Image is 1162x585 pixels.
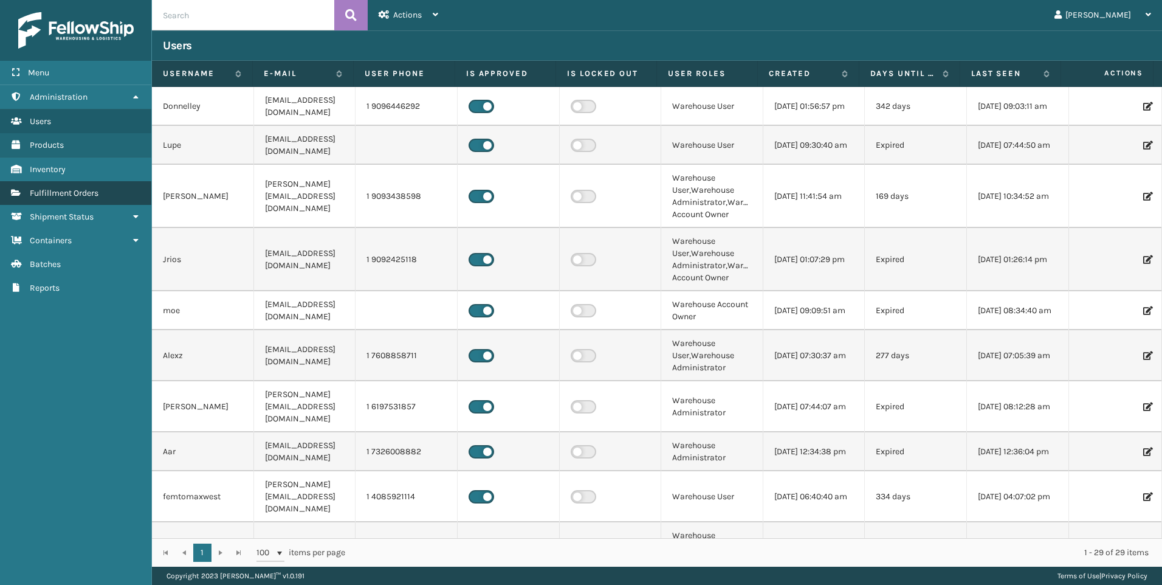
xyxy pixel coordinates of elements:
[1143,403,1150,411] i: Edit
[356,471,458,522] td: 1 4085921114
[763,291,865,330] td: [DATE] 09:09:51 am
[865,165,967,228] td: 169 days
[30,116,51,126] span: Users
[356,228,458,291] td: 1 9092425118
[1143,448,1150,456] i: Edit
[763,228,865,291] td: [DATE] 01:07:29 pm
[1143,351,1150,360] i: Edit
[254,432,356,471] td: [EMAIL_ADDRESS][DOMAIN_NAME]
[30,283,60,293] span: Reports
[254,165,356,228] td: [PERSON_NAME][EMAIL_ADDRESS][DOMAIN_NAME]
[967,291,1069,330] td: [DATE] 08:34:40 am
[30,235,72,246] span: Containers
[870,68,937,79] label: Days until password expires
[152,87,254,126] td: Donnelley
[18,12,134,49] img: logo
[1101,572,1147,580] a: Privacy Policy
[763,471,865,522] td: [DATE] 06:40:40 am
[393,10,422,20] span: Actions
[30,188,98,198] span: Fulfillment Orders
[365,68,443,79] label: User phone
[763,432,865,471] td: [DATE] 12:34:38 pm
[1143,306,1150,315] i: Edit
[163,68,229,79] label: Username
[865,228,967,291] td: Expired
[967,381,1069,432] td: [DATE] 08:12:28 am
[763,330,865,381] td: [DATE] 07:30:37 am
[167,567,304,585] p: Copyright 2023 [PERSON_NAME]™ v 1.0.191
[661,126,763,165] td: Warehouse User
[763,126,865,165] td: [DATE] 09:30:40 am
[1065,63,1150,83] span: Actions
[254,381,356,432] td: [PERSON_NAME][EMAIL_ADDRESS][DOMAIN_NAME]
[254,87,356,126] td: [EMAIL_ADDRESS][DOMAIN_NAME]
[763,87,865,126] td: [DATE] 01:56:57 pm
[865,87,967,126] td: 342 days
[152,471,254,522] td: femtomaxwest
[30,140,64,150] span: Products
[30,212,94,222] span: Shipment Status
[865,126,967,165] td: Expired
[163,38,192,53] h3: Users
[1143,102,1150,111] i: Edit
[256,547,275,559] span: 100
[967,228,1069,291] td: [DATE] 01:26:14 pm
[668,68,746,79] label: User Roles
[362,547,1149,559] div: 1 - 29 of 29 items
[865,291,967,330] td: Expired
[466,68,545,79] label: Is Approved
[967,330,1069,381] td: [DATE] 07:05:39 am
[152,291,254,330] td: moe
[661,291,763,330] td: Warehouse Account Owner
[661,432,763,471] td: Warehouse Administrator
[30,92,88,102] span: Administration
[865,471,967,522] td: 334 days
[152,165,254,228] td: [PERSON_NAME]
[254,126,356,165] td: [EMAIL_ADDRESS][DOMAIN_NAME]
[865,432,967,471] td: Expired
[30,259,61,269] span: Batches
[28,67,49,78] span: Menu
[356,87,458,126] td: 1 9096446292
[763,381,865,432] td: [DATE] 07:44:07 am
[30,164,66,175] span: Inventory
[971,68,1037,79] label: Last Seen
[1143,493,1150,501] i: Edit
[967,126,1069,165] td: [DATE] 07:44:50 am
[356,165,458,228] td: 1 9093438598
[1057,572,1099,580] a: Terms of Use
[967,432,1069,471] td: [DATE] 12:36:04 pm
[193,544,211,562] a: 1
[661,330,763,381] td: Warehouse User,Warehouse Administrator
[763,165,865,228] td: [DATE] 11:41:54 am
[865,381,967,432] td: Expired
[865,330,967,381] td: 277 days
[256,544,345,562] span: items per page
[967,87,1069,126] td: [DATE] 09:03:11 am
[967,165,1069,228] td: [DATE] 10:34:52 am
[356,432,458,471] td: 1 7326008882
[152,381,254,432] td: [PERSON_NAME]
[356,381,458,432] td: 1 6197531857
[152,126,254,165] td: Lupe
[356,330,458,381] td: 1 7608858711
[254,228,356,291] td: [EMAIL_ADDRESS][DOMAIN_NAME]
[254,330,356,381] td: [EMAIL_ADDRESS][DOMAIN_NAME]
[661,471,763,522] td: Warehouse User
[1057,567,1147,585] div: |
[254,471,356,522] td: [PERSON_NAME][EMAIL_ADDRESS][DOMAIN_NAME]
[264,68,330,79] label: E-mail
[967,471,1069,522] td: [DATE] 04:07:02 pm
[1143,192,1150,201] i: Edit
[152,228,254,291] td: Jrios
[661,381,763,432] td: Warehouse Administrator
[661,165,763,228] td: Warehouse User,Warehouse Administrator,Warehouse Account Owner
[152,330,254,381] td: Alexz
[152,432,254,471] td: Aar
[254,291,356,330] td: [EMAIL_ADDRESS][DOMAIN_NAME]
[567,68,645,79] label: Is Locked Out
[661,228,763,291] td: Warehouse User,Warehouse Administrator,Warehouse Account Owner
[661,87,763,126] td: Warehouse User
[1143,255,1150,264] i: Edit
[769,68,835,79] label: Created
